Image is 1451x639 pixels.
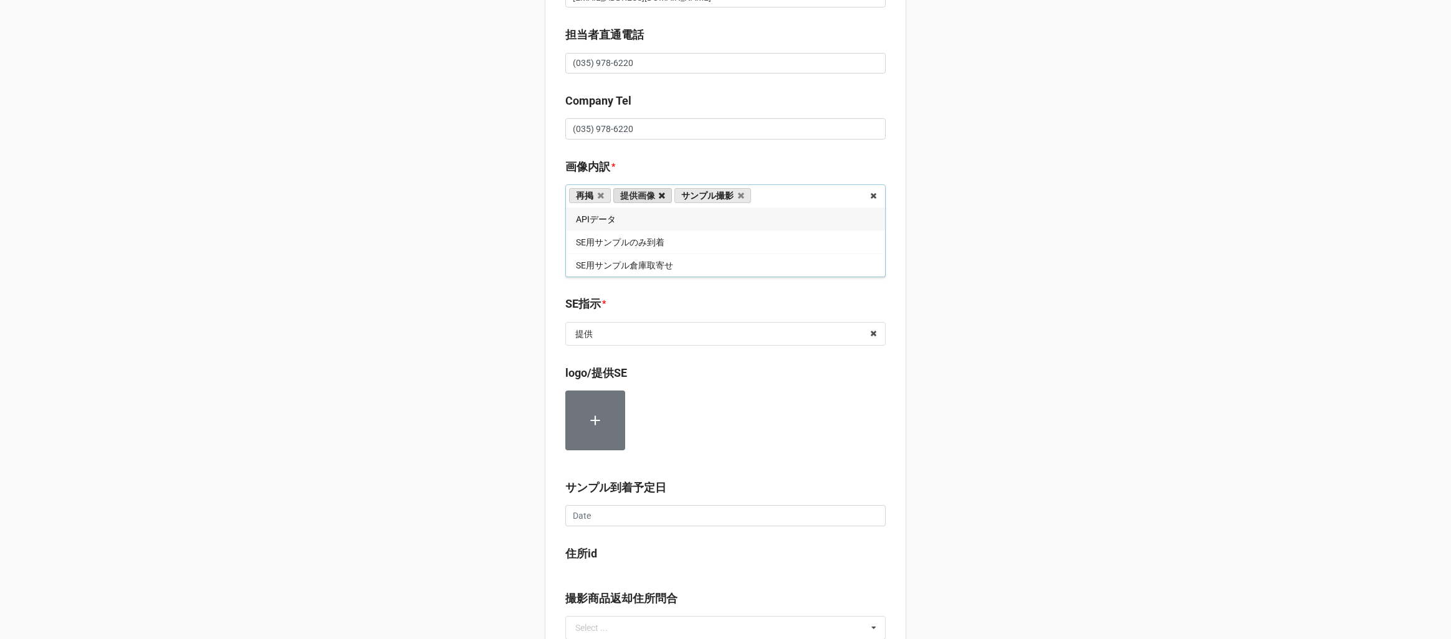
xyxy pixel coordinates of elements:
a: 提供画像 [613,188,673,203]
div: 提供 [575,329,593,338]
label: 担当者直通電話 [565,26,644,44]
span: APIデータ [576,214,616,224]
label: 撮影商品返却住所問合 [565,590,678,607]
label: SE指示 [565,295,601,313]
label: 住所id [565,545,597,562]
span: SE用サンプル倉庫取寄せ [576,260,673,270]
label: 画像内訳 [565,158,610,176]
input: Date [565,505,886,526]
a: サンプル撮影 [674,188,751,203]
div: Select ... [575,623,608,632]
label: logo/提供SE [565,364,627,382]
label: サンプル到着予定日 [565,479,666,496]
a: 再掲 [569,188,611,203]
label: Company Tel [565,92,631,110]
span: SE用サンプルのみ到着 [576,237,664,247]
